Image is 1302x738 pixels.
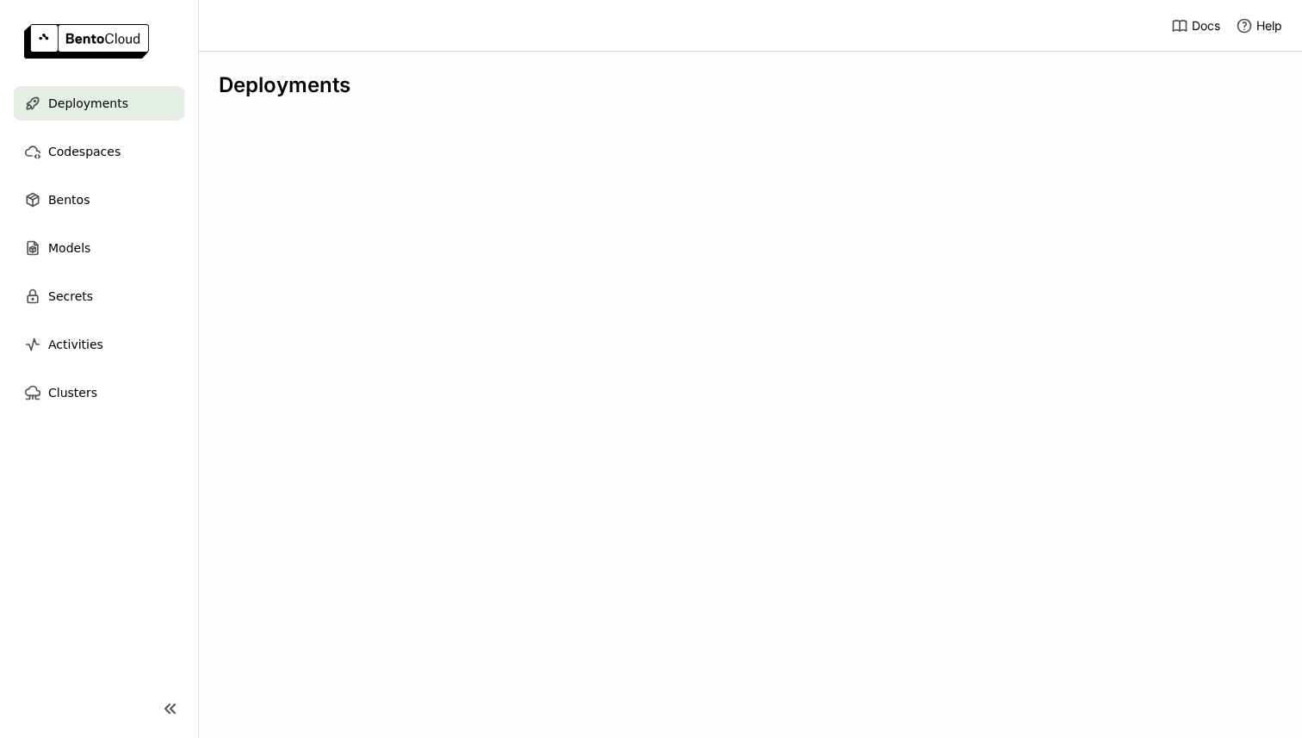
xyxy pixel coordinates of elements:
[48,238,90,258] span: Models
[14,279,184,313] a: Secrets
[14,327,184,362] a: Activities
[219,72,1281,98] div: Deployments
[24,24,149,59] img: logo
[1256,18,1282,34] span: Help
[48,189,90,210] span: Bentos
[1192,18,1220,34] span: Docs
[1171,17,1220,34] a: Docs
[14,183,184,217] a: Bentos
[1236,17,1282,34] div: Help
[14,231,184,265] a: Models
[48,334,103,355] span: Activities
[48,382,97,403] span: Clusters
[48,286,93,307] span: Secrets
[14,375,184,410] a: Clusters
[48,93,128,114] span: Deployments
[48,141,121,162] span: Codespaces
